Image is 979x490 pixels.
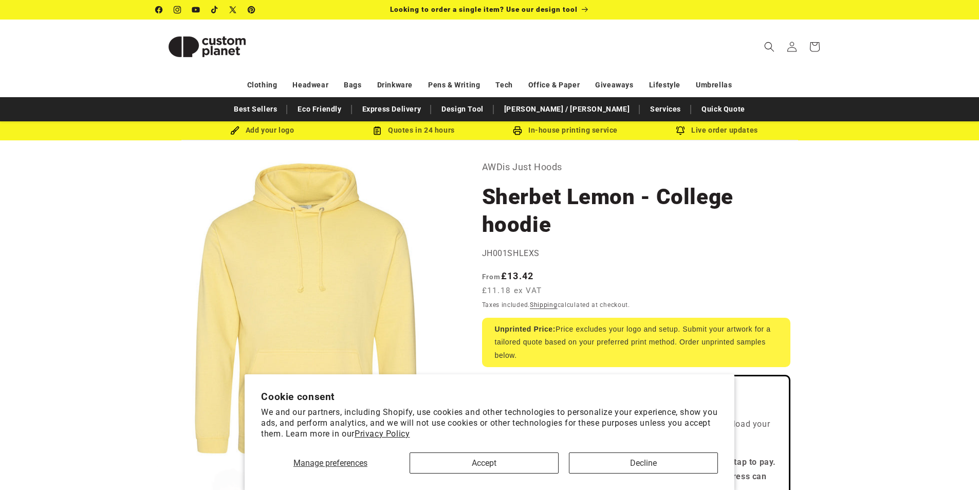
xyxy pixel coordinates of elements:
[676,126,685,135] img: Order updates
[377,76,413,94] a: Drinkware
[293,458,367,468] span: Manage preferences
[229,100,282,118] a: Best Sellers
[482,248,540,258] span: JH001SHLEXS
[436,100,489,118] a: Design Tool
[410,452,559,474] button: Accept
[357,100,427,118] a: Express Delivery
[261,391,718,403] h2: Cookie consent
[641,124,793,137] div: Live order updates
[247,76,278,94] a: Clothing
[344,76,361,94] a: Bags
[482,159,790,175] p: AWDis Just Hoods
[696,100,750,118] a: Quick Quote
[528,76,580,94] a: Office & Paper
[495,76,512,94] a: Tech
[645,100,686,118] a: Services
[482,285,542,297] span: £11.18 ex VAT
[261,407,718,439] p: We and our partners, including Shopify, use cookies and other technologies to personalize your ex...
[482,273,501,281] span: From
[482,318,790,367] div: Price excludes your logo and setup. Submit your artwork for a tailored quote based on your prefer...
[338,124,490,137] div: Quotes in 24 hours
[482,270,534,281] strong: £13.42
[758,35,781,58] summary: Search
[530,301,558,308] a: Shipping
[187,124,338,137] div: Add your logo
[152,20,262,74] a: Custom Planet
[292,76,328,94] a: Headwear
[490,124,641,137] div: In-house printing service
[261,452,399,474] button: Manage preferences
[373,126,382,135] img: Order Updates Icon
[482,183,790,239] h1: Sherbet Lemon - College hoodie
[513,126,522,135] img: In-house printing
[649,76,680,94] a: Lifestyle
[595,76,633,94] a: Giveaways
[156,24,258,70] img: Custom Planet
[495,325,556,333] strong: Unprinted Price:
[482,300,790,310] div: Taxes included. calculated at checkout.
[696,76,732,94] a: Umbrellas
[230,126,239,135] img: Brush Icon
[292,100,346,118] a: Eco Friendly
[355,429,410,439] a: Privacy Policy
[428,76,480,94] a: Pens & Writing
[390,5,578,13] span: Looking to order a single item? Use our design tool
[499,100,635,118] a: [PERSON_NAME] / [PERSON_NAME]
[569,452,718,474] button: Decline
